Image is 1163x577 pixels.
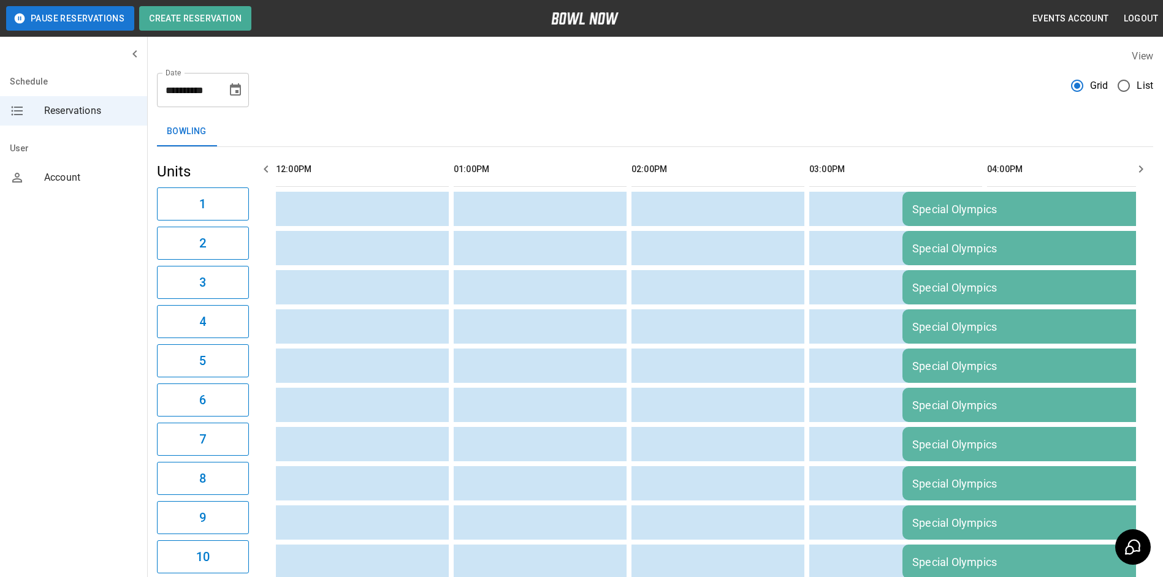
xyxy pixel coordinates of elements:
[199,390,206,410] h6: 6
[157,462,249,495] button: 8
[1028,7,1114,30] button: Events Account
[157,344,249,377] button: 5
[44,104,137,118] span: Reservations
[551,12,619,25] img: logo
[199,194,206,214] h6: 1
[199,273,206,292] h6: 3
[454,152,627,187] th: 01:00PM
[6,6,134,31] button: Pause Reservations
[199,508,206,527] h6: 9
[199,351,206,371] h6: 5
[199,312,206,331] h6: 4
[157,540,249,573] button: 10
[157,383,249,417] button: 6
[631,152,804,187] th: 02:00PM
[199,469,206,488] h6: 8
[1137,78,1153,93] span: List
[44,170,137,185] span: Account
[157,117,1153,146] div: inventory tabs
[157,187,249,221] button: 1
[223,78,248,102] button: Choose date, selected date is Sep 13, 2025
[196,547,210,567] h6: 10
[809,152,982,187] th: 03:00PM
[157,162,249,181] h5: Units
[199,429,206,449] h6: 7
[157,266,249,299] button: 3
[157,305,249,338] button: 4
[157,501,249,534] button: 9
[1132,50,1153,62] label: View
[139,6,251,31] button: Create Reservation
[157,227,249,260] button: 2
[1090,78,1108,93] span: Grid
[276,152,449,187] th: 12:00PM
[157,117,216,146] button: Bowling
[199,233,206,253] h6: 2
[157,423,249,456] button: 7
[1119,7,1163,30] button: Logout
